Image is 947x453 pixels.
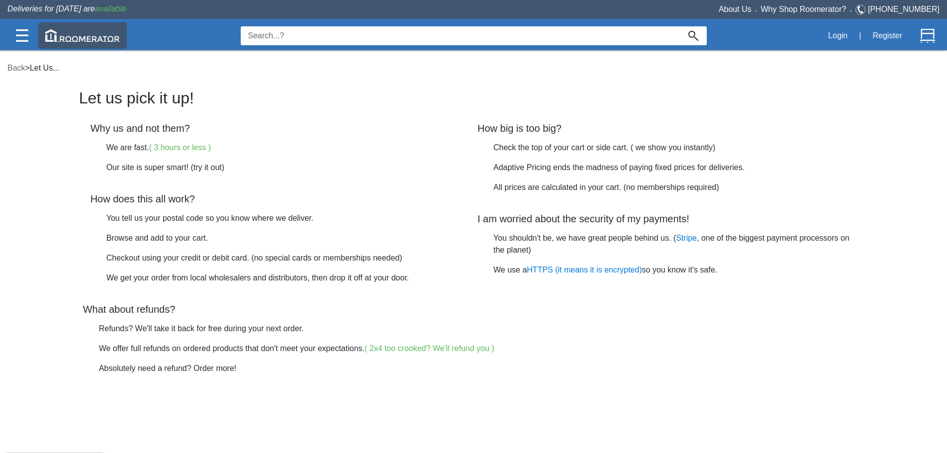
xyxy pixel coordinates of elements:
[87,123,409,138] h5: Why us and not them?
[79,362,868,386] ul: Absolutely need a refund? Order more!
[853,25,867,47] div: |
[761,5,847,13] a: Why Shop Roomerator?
[676,234,697,242] a: Stripe
[7,4,126,13] span: Deliveries for [DATE] are
[87,212,409,224] ul: You tell us your postal code so you know where we deliver.
[79,304,868,319] h5: What about refunds?
[867,25,908,46] button: Register
[79,90,868,119] h2: Let us pick it up!
[473,264,860,288] ul: We use a so you know it's safe.
[7,62,60,74] ul: >
[752,8,761,13] span: •
[30,64,60,72] a: Let Us...
[16,29,28,42] img: Categories.svg
[473,232,860,256] ul: You shouldn't be, we have great people behind us. ( , one of the biggest payment processors on th...
[473,181,860,205] ul: All prices are calculated in your cart. (no memberships required)
[149,143,211,152] span: ( 3 hours or less )
[87,162,409,185] ul: Our site is super smart! (try it out)
[473,213,860,228] h5: I am worried about the security of my payments!
[473,162,860,174] ul: Adaptive Pricing ends the madness of paying fixed prices for deliveries.
[7,64,25,72] a: Back
[87,252,409,264] ul: Checkout using your credit or debit card. (no special cards or memberships needed)
[79,343,868,355] ul: We offer full refunds on ordered products that don't meet your expectations.
[719,5,752,13] a: About Us
[920,28,935,43] img: Cart.svg
[241,26,680,45] input: Search...?
[79,323,868,335] ul: Refunds? We'll take it back for free during your next order.
[87,232,409,244] ul: Browse and add to your cart.
[473,142,860,154] ul: Check the top of your cart or side cart. ( we show you instantly)
[823,25,853,46] button: Login
[688,31,698,41] img: Search_Icon.svg
[527,266,642,274] a: HTTPS (it means it is encrypted)
[365,344,494,353] span: ( 2x4 too crooked? We'll refund you )
[855,3,868,16] img: Telephone.svg
[87,193,409,208] h5: How does this all work?
[87,142,409,154] ul: We are fast.
[846,8,855,13] span: •
[45,29,120,42] img: roomerator-logo.svg
[87,272,409,296] ul: We get your order from local wholesalers and distributors, then drop it off at your door.
[95,4,126,13] span: available
[868,5,940,13] a: [PHONE_NUMBER]
[473,123,860,138] h5: How big is too big?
